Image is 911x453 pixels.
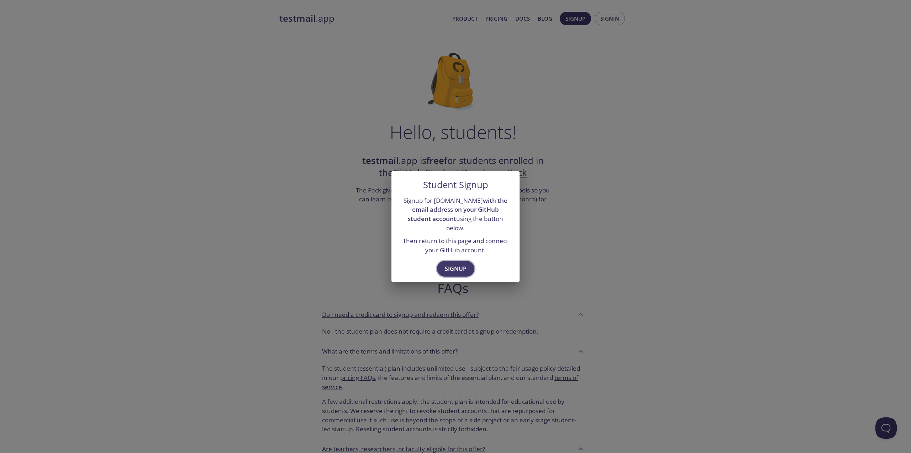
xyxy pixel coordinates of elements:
p: Signup for [DOMAIN_NAME] using the button below. [400,196,511,233]
span: Signup [445,264,467,274]
h5: Student Signup [423,180,488,190]
p: Then return to this page and connect your GitHub account. [400,236,511,254]
strong: with the email address on your GitHub student account [408,196,507,223]
button: Signup [437,261,474,277]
